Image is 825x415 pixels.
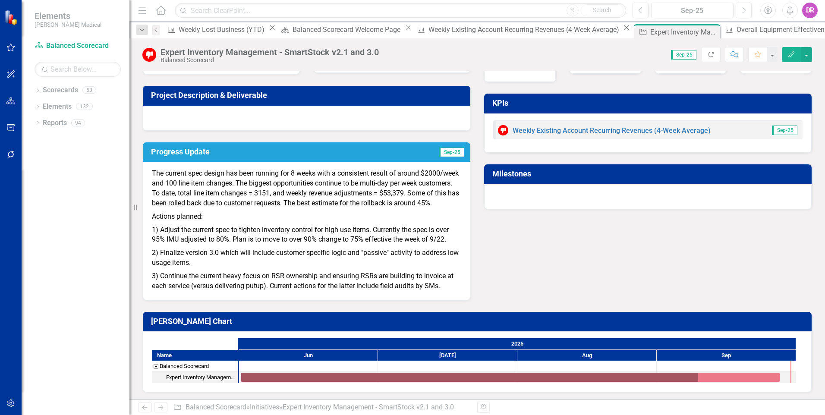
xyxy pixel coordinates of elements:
[152,350,238,361] div: Name
[152,210,461,223] p: Actions planned:
[152,372,238,383] div: Task: Start date: 2025-06-01 End date: 2025-09-27
[250,403,279,411] a: Initiatives
[152,223,461,247] p: 1) Adjust the current spec to tighten inventory control for high use items. Currently the spec is...
[492,170,806,178] h3: Milestones
[651,3,734,18] button: Sep-25
[35,62,121,77] input: Search Below...
[35,41,121,51] a: Balanced Scorecard
[166,372,235,383] div: Expert Inventory Management - SmartStock v2.1 and 3.0
[428,24,621,35] div: Weekly Existing Account Recurring Revenues (4-Week Average)
[802,3,818,18] button: DR
[152,169,461,210] p: The current spec design has been running for 8 weeks with a consistent result of around $2000/wee...
[657,350,796,361] div: Sep
[293,24,403,35] div: Balanced Scorecard Welcome Page
[513,126,711,135] a: Weekly Existing Account Recurring Revenues (4-Week Average)
[414,24,621,35] a: Weekly Existing Account Recurring Revenues (4-Week Average)
[671,50,696,60] span: Sep-25
[151,148,368,156] h3: Progress Update
[35,21,101,28] small: [PERSON_NAME] Medical
[593,6,611,13] span: Search
[498,125,508,135] img: Below Target
[173,402,471,412] div: » »
[278,24,403,35] a: Balanced Scorecard Welcome Page
[161,57,379,63] div: Balanced Scorecard
[164,24,267,35] a: Weekly Lost Business (YTD)
[4,10,19,25] img: ClearPoint Strategy
[151,317,806,326] h3: [PERSON_NAME] Chart
[241,373,780,382] div: Task: Start date: 2025-06-01 End date: 2025-09-27
[654,6,731,16] div: Sep-25
[151,91,465,100] h3: Project Description & Deliverable
[581,4,624,16] button: Search
[43,118,67,128] a: Reports
[283,403,454,411] div: Expert Inventory Management - SmartStock v2.1 and 3.0
[175,3,626,18] input: Search ClearPoint...
[186,403,246,411] a: Balanced Scorecard
[179,24,267,35] div: Weekly Lost Business (YTD)
[152,270,461,291] p: 3) Continue the current heavy focus on RSR ownership and ensuring RSRs are building to invoice at...
[161,47,379,57] div: Expert Inventory Management - SmartStock v2.1 and 3.0
[152,361,238,372] div: Task: Balanced Scorecard Start date: 2025-06-01 End date: 2025-06-02
[492,99,806,107] h3: KPIs
[82,87,96,94] div: 53
[43,102,72,112] a: Elements
[517,350,657,361] div: Aug
[76,103,93,110] div: 132
[439,148,464,157] span: Sep-25
[43,85,78,95] a: Scorecards
[152,361,238,372] div: Balanced Scorecard
[650,27,718,38] div: Expert Inventory Management - SmartStock v2.1 and 3.0
[239,350,378,361] div: Jun
[239,338,796,349] div: 2025
[142,48,156,62] img: Below Target
[160,361,209,372] div: Balanced Scorecard
[378,350,517,361] div: Jul
[71,119,85,126] div: 94
[152,246,461,270] p: 2) Finalize version 3.0 which will include customer-specific logic and "passive" activity to addr...
[35,11,101,21] span: Elements
[152,372,238,383] div: Expert Inventory Management - SmartStock v2.1 and 3.0
[772,126,797,135] span: Sep-25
